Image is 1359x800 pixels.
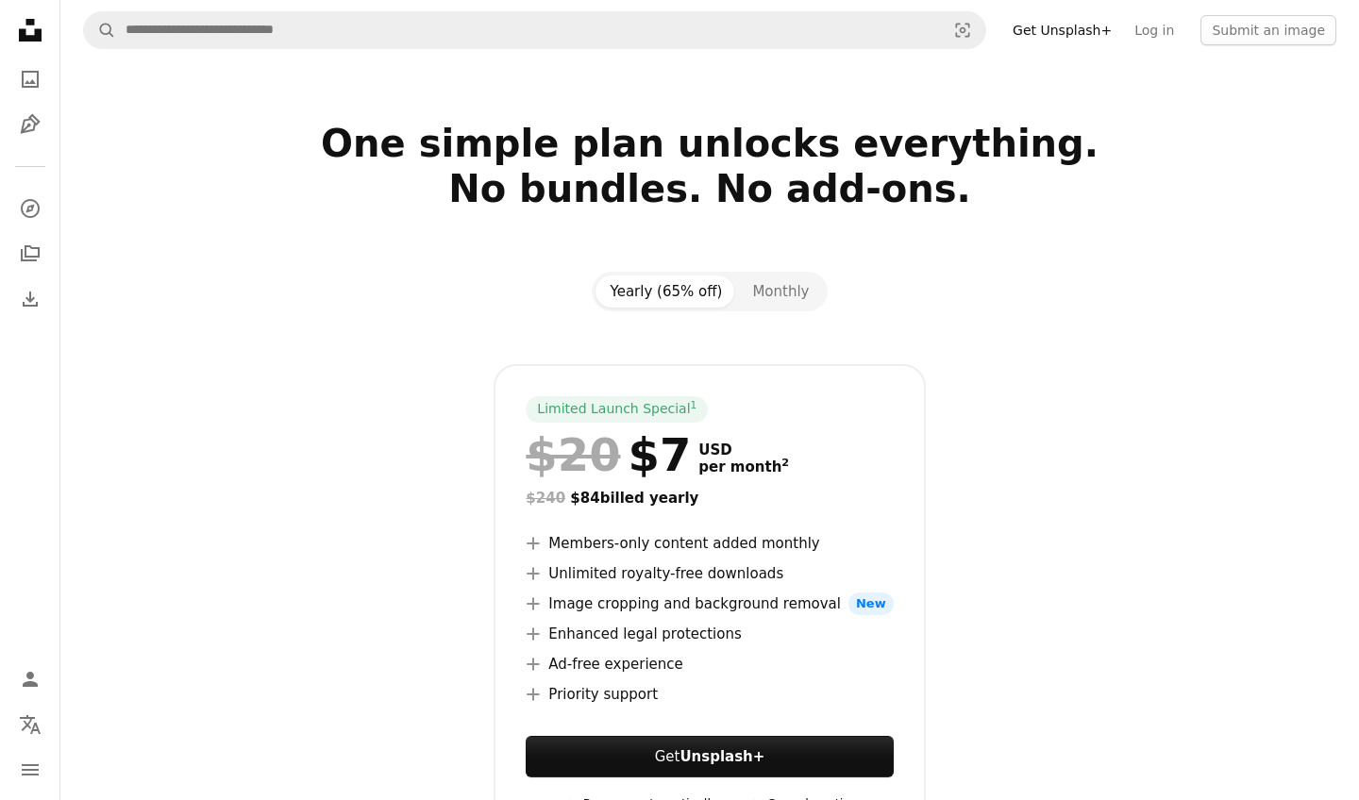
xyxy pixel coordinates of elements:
[526,736,893,777] button: GetUnsplash+
[698,442,789,458] span: USD
[691,399,697,410] sup: 1
[11,706,49,743] button: Language
[1123,15,1185,45] a: Log in
[526,490,565,507] span: $240
[526,592,893,615] li: Image cropping and background removal
[687,400,701,419] a: 1
[526,430,691,479] div: $7
[526,623,893,645] li: Enhanced legal protections
[84,12,116,48] button: Search Unsplash
[11,11,49,53] a: Home — Unsplash
[83,11,986,49] form: Find visuals sitewide
[679,748,764,765] strong: Unsplash+
[11,106,49,143] a: Illustrations
[781,457,789,469] sup: 2
[11,280,49,318] a: Download History
[102,121,1317,257] h2: One simple plan unlocks everything. No bundles. No add-ons.
[11,60,49,98] a: Photos
[11,190,49,227] a: Explore
[11,235,49,273] a: Collections
[526,683,893,706] li: Priority support
[526,396,708,423] div: Limited Launch Special
[11,751,49,789] button: Menu
[1200,15,1336,45] button: Submit an image
[11,660,49,698] a: Log in / Sign up
[596,275,738,308] button: Yearly (65% off)
[940,12,985,48] button: Visual search
[1001,15,1123,45] a: Get Unsplash+
[526,562,893,585] li: Unlimited royalty-free downloads
[526,532,893,555] li: Members-only content added monthly
[778,458,793,475] a: 2
[698,458,789,475] span: per month
[737,275,824,308] button: Monthly
[526,653,893,675] li: Ad-free experience
[526,430,620,479] span: $20
[848,592,894,615] span: New
[526,487,893,509] div: $84 billed yearly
